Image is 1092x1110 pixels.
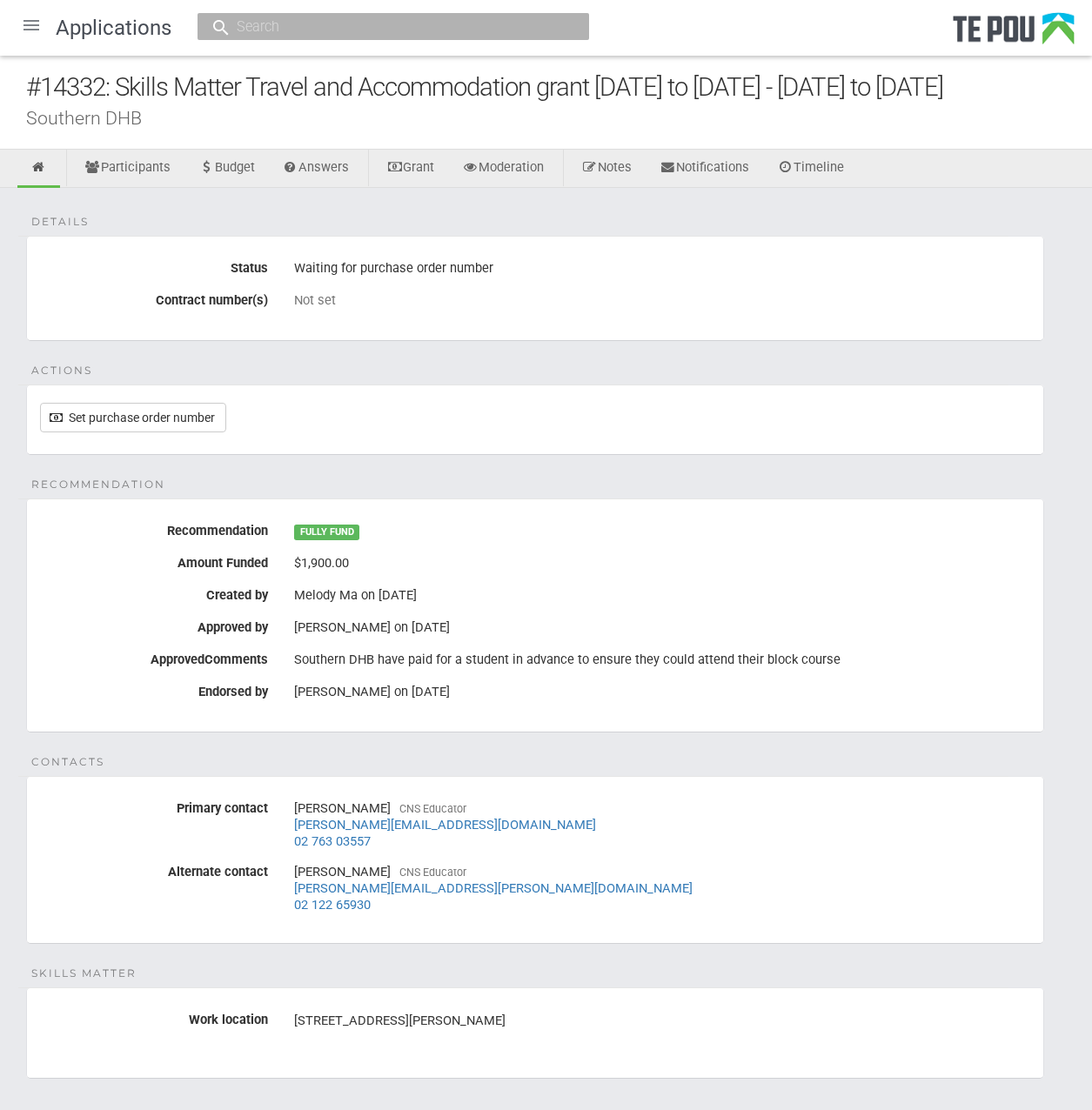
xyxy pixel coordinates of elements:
[270,150,363,188] a: Answers
[294,645,1030,675] div: Southern DHB have paid for a student in advance to ensure they could attend their block course
[399,866,466,879] span: CNS Educator
[27,645,281,667] label: ApprovedComments
[27,613,281,635] label: Approved by
[294,1012,1030,1030] address: [STREET_ADDRESS][PERSON_NAME]
[449,150,557,188] a: Moderation
[231,17,538,36] input: Search
[27,794,281,816] label: Primary contact
[31,477,165,492] span: Recommendation
[27,549,281,571] label: Amount Funded
[294,794,1030,855] div: [PERSON_NAME]
[294,897,371,913] a: 02 122 65930
[31,363,92,378] span: Actions
[294,684,1030,699] div: [PERSON_NAME] on [DATE]
[568,150,645,188] a: Notes
[294,858,1030,919] div: [PERSON_NAME]
[294,525,359,540] span: FULLY FUND
[185,150,268,188] a: Budget
[71,150,184,188] a: Participants
[27,286,281,308] label: Contract number(s)
[294,292,1030,308] div: Not set
[294,619,1030,635] div: [PERSON_NAME] on [DATE]
[764,150,857,188] a: Timeline
[27,517,281,538] label: Recommendation
[294,817,596,832] a: [PERSON_NAME][EMAIL_ADDRESS][DOMAIN_NAME]
[27,1006,281,1027] label: Work location
[27,254,281,276] label: Status
[27,678,281,699] label: Endorsed by
[294,833,371,849] a: 02 763 03557
[294,254,1030,284] div: Waiting for purchase order number
[26,69,1092,106] div: #14332: Skills Matter Travel and Accommodation grant [DATE] to [DATE] - [DATE] to [DATE]
[646,150,762,188] a: Notifications
[31,214,89,230] span: Details
[27,581,281,603] label: Created by
[399,802,466,815] span: CNS Educator
[31,966,137,981] span: Skills Matter
[31,754,104,770] span: Contacts
[27,858,281,879] label: Alternate contact
[294,549,1030,578] div: $1,900.00
[294,880,693,896] a: [PERSON_NAME][EMAIL_ADDRESS][PERSON_NAME][DOMAIN_NAME]
[40,403,226,432] a: Set purchase order number
[373,150,447,188] a: Grant
[294,587,1030,603] div: Melody Ma on [DATE]
[26,109,1092,127] div: Southern DHB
